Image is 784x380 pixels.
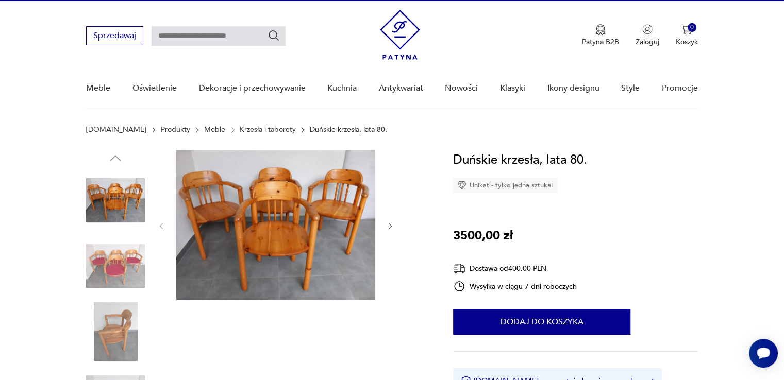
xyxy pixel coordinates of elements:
[749,339,778,368] iframe: Smartsupp widget button
[453,150,587,170] h1: Duńskie krzesła, lata 80.
[240,126,296,134] a: Krzesła i taborety
[500,68,525,108] a: Klasyki
[621,68,640,108] a: Style
[642,24,653,34] img: Ikonka użytkownika
[86,126,146,134] a: [DOMAIN_NAME]
[681,24,692,34] img: Ikona koszyka
[582,37,619,47] p: Patyna B2B
[86,237,145,296] img: Zdjęcie produktu Duńskie krzesła, lata 80.
[86,33,143,40] a: Sprzedawaj
[636,37,659,47] p: Zaloguj
[379,68,423,108] a: Antykwariat
[86,302,145,361] img: Zdjęcie produktu Duńskie krzesła, lata 80.
[457,181,466,190] img: Ikona diamentu
[204,126,225,134] a: Meble
[86,26,143,45] button: Sprzedawaj
[453,262,577,275] div: Dostawa od 400,00 PLN
[453,178,557,193] div: Unikat - tylko jedna sztuka!
[310,126,387,134] p: Duńskie krzesła, lata 80.
[453,226,513,246] p: 3500,00 zł
[582,24,619,47] button: Patyna B2B
[161,126,190,134] a: Produkty
[676,37,698,47] p: Koszyk
[86,68,110,108] a: Meble
[453,309,630,335] button: Dodaj do koszyka
[327,68,357,108] a: Kuchnia
[176,150,375,300] img: Zdjęcie produktu Duńskie krzesła, lata 80.
[86,171,145,230] img: Zdjęcie produktu Duńskie krzesła, lata 80.
[636,24,659,47] button: Zaloguj
[380,10,420,60] img: Patyna - sklep z meblami i dekoracjami vintage
[453,262,465,275] img: Ikona dostawy
[453,280,577,292] div: Wysyłka w ciągu 7 dni roboczych
[582,24,619,47] a: Ikona medaluPatyna B2B
[688,23,696,32] div: 0
[676,24,698,47] button: 0Koszyk
[268,29,280,42] button: Szukaj
[595,24,606,36] img: Ikona medalu
[132,68,177,108] a: Oświetlenie
[662,68,698,108] a: Promocje
[547,68,599,108] a: Ikony designu
[445,68,478,108] a: Nowości
[198,68,305,108] a: Dekoracje i przechowywanie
